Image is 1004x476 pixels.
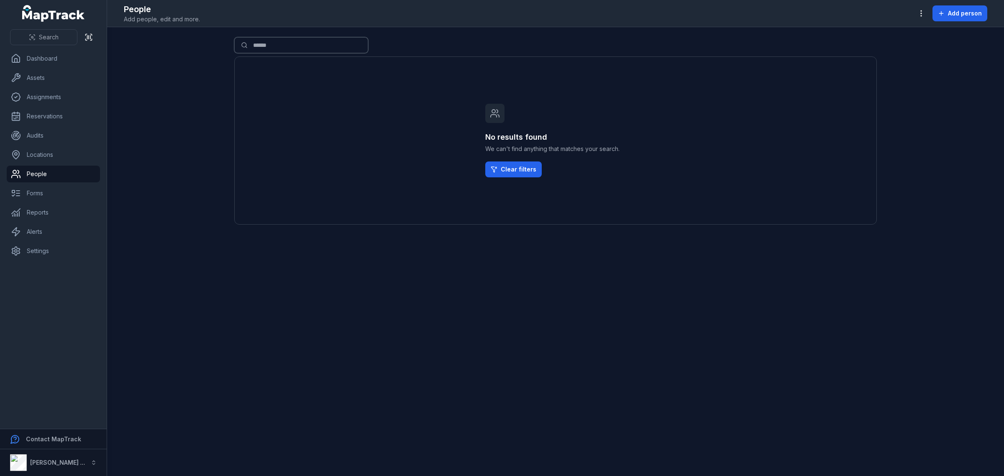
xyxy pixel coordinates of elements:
a: Reservations [7,108,100,125]
button: Add person [932,5,987,21]
button: Search [10,29,77,45]
a: Dashboard [7,50,100,67]
span: Search [39,33,59,41]
span: Add people, edit and more. [124,15,200,23]
a: Clear filters [485,161,542,177]
span: We can't find anything that matches your search. [485,145,626,153]
a: Settings [7,243,100,259]
strong: [PERSON_NAME] Air [30,459,88,466]
h2: People [124,3,200,15]
a: Assets [7,69,100,86]
a: Locations [7,146,100,163]
a: MapTrack [22,5,85,22]
a: Forms [7,185,100,202]
a: Audits [7,127,100,144]
a: Alerts [7,223,100,240]
span: Add person [948,9,982,18]
h3: No results found [485,131,626,143]
a: People [7,166,100,182]
a: Reports [7,204,100,221]
a: Assignments [7,89,100,105]
strong: Contact MapTrack [26,435,81,443]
